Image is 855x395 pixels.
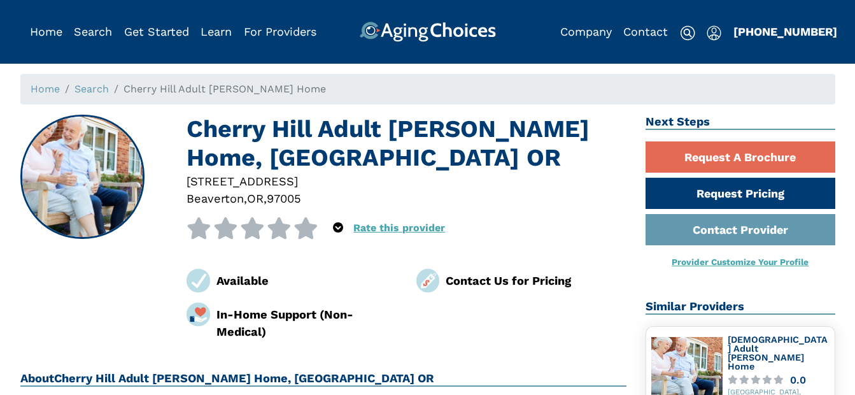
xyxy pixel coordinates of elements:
[560,25,612,38] a: Company
[74,83,109,95] a: Search
[728,375,830,385] a: 0.0
[728,334,828,371] a: [DEMOGRAPHIC_DATA] Adult [PERSON_NAME] Home
[216,272,397,289] div: Available
[244,25,316,38] a: For Providers
[680,25,695,41] img: search-icon.svg
[623,25,668,38] a: Contact
[790,375,806,385] div: 0.0
[187,173,626,190] div: [STREET_ADDRESS]
[646,178,835,209] a: Request Pricing
[201,25,232,38] a: Learn
[30,25,62,38] a: Home
[646,115,835,130] h2: Next Steps
[446,272,626,289] div: Contact Us for Pricing
[247,192,264,205] span: OR
[20,371,627,387] h2: About Cherry Hill Adult [PERSON_NAME] Home, [GEOGRAPHIC_DATA] OR
[74,22,112,42] div: Popover trigger
[646,141,835,173] a: Request A Brochure
[31,83,60,95] a: Home
[359,22,495,42] img: AgingChoices
[353,222,445,234] a: Rate this provider
[733,25,837,38] a: [PHONE_NUMBER]
[646,214,835,245] a: Contact Provider
[646,299,835,315] h2: Similar Providers
[264,192,267,205] span: ,
[216,306,397,341] div: In-Home Support (Non-Medical)
[333,217,343,239] div: Popover trigger
[707,25,721,41] img: user-icon.svg
[672,257,809,267] a: Provider Customize Your Profile
[21,116,143,238] img: Cherry Hill Adult Foster Home, Beaverton OR
[707,22,721,42] div: Popover trigger
[124,83,326,95] span: Cherry Hill Adult [PERSON_NAME] Home
[124,25,189,38] a: Get Started
[187,192,244,205] span: Beaverton
[244,192,247,205] span: ,
[20,74,835,104] nav: breadcrumb
[74,25,112,38] a: Search
[187,115,626,173] h1: Cherry Hill Adult [PERSON_NAME] Home, [GEOGRAPHIC_DATA] OR
[267,190,301,207] div: 97005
